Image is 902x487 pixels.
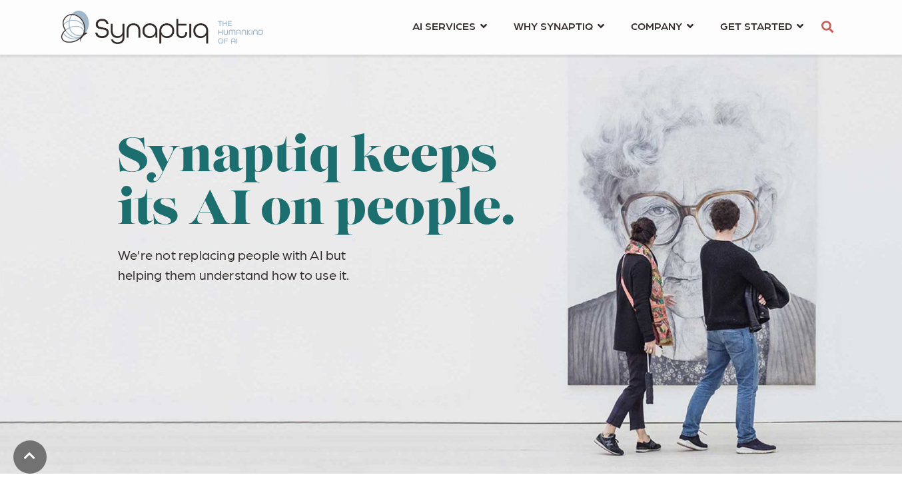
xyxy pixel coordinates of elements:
[118,135,516,236] span: Synaptiq keeps its AI on people.
[514,13,604,38] a: WHY SYNAPTIQ
[412,13,487,38] a: AI SERVICES
[118,244,556,284] p: We’re not replacing people with AI but helping them understand how to use it.
[61,11,263,44] img: synaptiq logo-2
[399,3,817,51] nav: menu
[305,306,425,340] iframe: Embedded CTA
[720,13,803,38] a: GET STARTED
[720,17,792,35] span: GET STARTED
[118,306,268,340] iframe: Embedded CTA
[412,17,476,35] span: AI SERVICES
[514,17,593,35] span: WHY SYNAPTIQ
[631,17,682,35] span: COMPANY
[631,13,693,38] a: COMPANY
